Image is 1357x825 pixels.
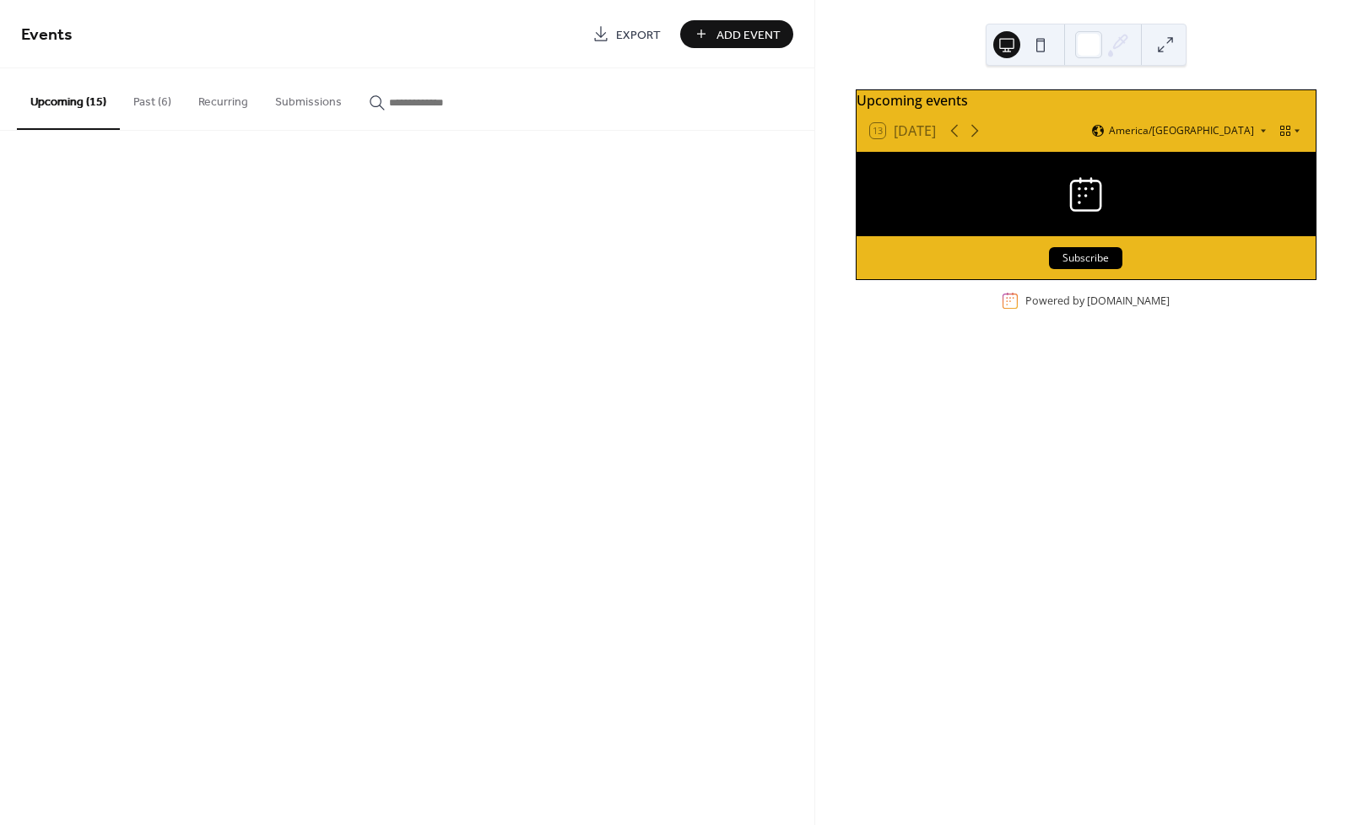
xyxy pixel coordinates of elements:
[262,68,355,128] button: Submissions
[580,20,673,48] a: Export
[680,20,793,48] button: Add Event
[857,90,1316,111] div: Upcoming events
[1049,247,1122,269] button: Subscribe
[17,68,120,130] button: Upcoming (15)
[1025,294,1170,308] div: Powered by
[120,68,185,128] button: Past (6)
[21,19,73,51] span: Events
[616,26,661,44] span: Export
[1087,294,1170,308] a: [DOMAIN_NAME]
[185,68,262,128] button: Recurring
[716,26,781,44] span: Add Event
[1109,126,1254,136] span: America/[GEOGRAPHIC_DATA]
